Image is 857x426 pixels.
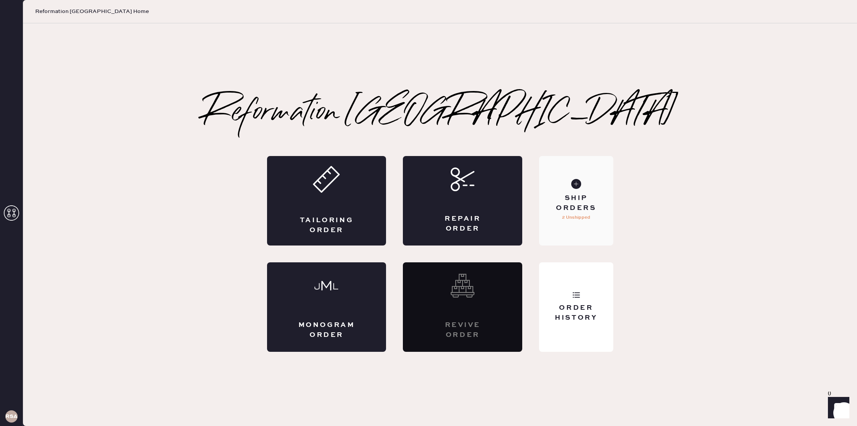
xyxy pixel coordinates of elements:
div: Monogram Order [298,320,356,340]
span: Reformation [GEOGRAPHIC_DATA] Home [35,8,149,15]
div: Ship Orders [545,193,607,213]
h2: Reformation [GEOGRAPHIC_DATA] [204,98,677,128]
div: Revive order [433,320,492,340]
div: Repair Order [433,214,492,233]
div: Tailoring Order [298,216,356,235]
div: Order History [545,303,607,322]
p: 2 Unshipped [562,213,590,222]
h3: RSA [5,414,18,419]
div: Interested? Contact us at care@hemster.co [403,262,522,352]
iframe: Front Chat [821,392,854,424]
